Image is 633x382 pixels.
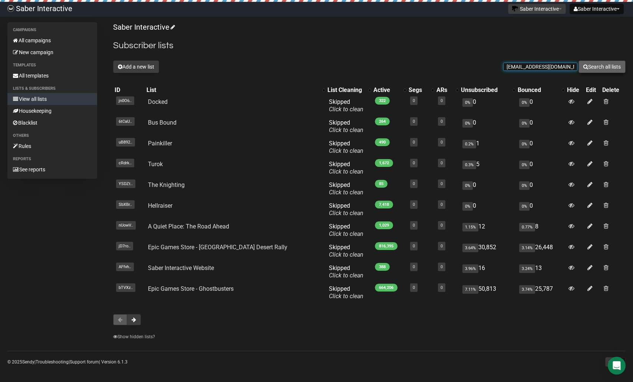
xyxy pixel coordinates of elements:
a: Click to clean [329,147,363,154]
span: SbXBr.. [116,200,135,209]
td: 13 [516,261,566,282]
a: Click to clean [329,272,363,279]
td: 0 [516,95,566,116]
a: Support forum [70,359,99,365]
a: Rules [7,140,97,152]
span: 0% [519,98,530,107]
td: 0 [459,95,516,116]
a: Click to clean [329,126,363,134]
td: 0 [516,137,566,158]
td: 1 [459,137,516,158]
li: Templates [7,61,97,70]
span: 664,206 [375,284,398,292]
a: All templates [7,70,97,82]
span: 0% [519,119,530,128]
div: ARs [436,86,452,94]
a: 0 [441,181,443,186]
th: Unsubscribed: No sort applied, activate to apply an ascending sort [459,85,516,95]
div: Unsubscribed [461,86,509,94]
span: Skipped [329,285,363,300]
span: AFfvh.. [116,263,134,271]
span: 0% [519,202,530,211]
th: Active: No sort applied, activate to apply an ascending sort [372,85,408,95]
span: 0% [462,98,473,107]
span: Skipped [329,98,363,113]
span: 7.11% [462,285,478,294]
span: uB892.. [116,138,135,146]
span: Skipped [329,264,363,279]
span: 1,029 [375,221,393,229]
span: Skipped [329,161,363,175]
div: List Cleaning [327,86,365,94]
div: List [146,86,319,94]
button: Add a new list [113,60,159,73]
th: Edit: No sort applied, sorting is disabled [584,85,601,95]
a: See reports [7,164,97,175]
span: jn0O6.. [116,96,134,105]
td: 0 [516,178,566,199]
span: 264 [375,118,390,125]
a: 0 [413,181,415,186]
span: 85 [375,180,388,188]
th: Hide: No sort applied, sorting is disabled [566,85,584,95]
a: Hellraiser [148,202,172,209]
a: 0 [413,264,415,269]
span: nUowV.. [116,221,136,230]
td: 0 [516,199,566,220]
a: Click to clean [329,230,363,237]
span: 0.77% [519,223,535,231]
span: 3.74% [519,285,535,294]
div: Hide [567,86,583,94]
span: 1.15% [462,223,478,231]
a: 0 [413,244,415,248]
span: Skipped [329,244,363,258]
a: Painkiller [148,140,172,147]
button: Saber Interactive [570,4,624,14]
a: 0 [441,140,443,145]
span: bTVXz.. [116,283,135,292]
a: 0 [413,161,415,165]
a: 0 [441,264,443,269]
a: Show hidden lists? [113,334,155,339]
span: 3.14% [519,244,535,252]
td: 0 [516,116,566,137]
td: 0 [516,158,566,178]
span: 816,395 [375,242,398,250]
a: 0 [441,161,443,165]
span: 0% [462,202,473,211]
td: 16 [459,261,516,282]
button: Search all lists [578,60,626,73]
span: 0% [462,181,473,190]
th: ARs: No sort applied, activate to apply an ascending sort [435,85,459,95]
th: ID: No sort applied, sorting is disabled [113,85,145,95]
span: 1,672 [375,159,393,167]
a: Click to clean [329,189,363,196]
span: 322 [375,97,390,105]
a: Housekeeping [7,105,97,117]
td: 5 [459,158,516,178]
li: Reports [7,155,97,164]
div: Active [373,86,400,94]
a: Blacklist [7,117,97,129]
a: 0 [441,244,443,248]
td: 50,813 [459,282,516,303]
td: 25,787 [516,282,566,303]
h2: Subscriber lists [113,39,626,52]
th: Bounced: No sort applied, activate to apply an ascending sort [516,85,566,95]
td: 30,852 [459,241,516,261]
a: Docked [148,98,168,105]
span: 0% [519,181,530,190]
a: 0 [441,98,443,103]
span: 490 [375,138,390,146]
a: Click to clean [329,251,363,258]
img: 1.png [512,6,518,11]
a: 0 [413,119,415,124]
a: 0 [441,119,443,124]
a: Bus Bound [148,119,177,126]
span: 3.64% [462,244,478,252]
span: jD7ro.. [116,242,133,250]
td: 8 [516,220,566,241]
span: 3.24% [519,264,535,273]
span: 0.2% [462,140,476,148]
th: List: No sort applied, activate to apply an ascending sort [145,85,326,95]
